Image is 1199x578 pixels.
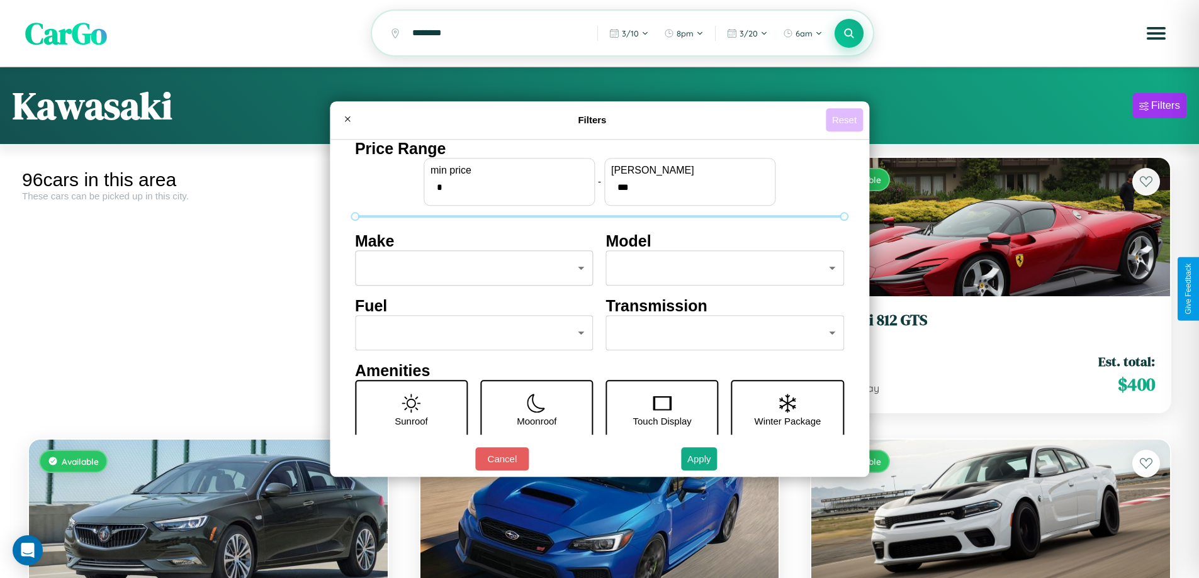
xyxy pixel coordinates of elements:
h4: Price Range [355,140,844,158]
button: Open menu [1139,16,1174,51]
h4: Model [606,232,845,250]
h4: Filters [359,114,826,125]
span: 3 / 10 [622,28,639,38]
div: Filters [1151,99,1180,112]
p: Touch Display [633,413,691,430]
button: 8pm [658,23,710,43]
h4: Make [355,232,594,250]
h1: Kawasaki [13,80,172,131]
div: Give Feedback [1184,264,1193,314]
span: 6am [796,28,813,38]
h4: Fuel [355,297,594,315]
button: Filters [1133,93,1186,118]
label: min price [431,165,588,176]
span: $ 400 [1118,372,1155,397]
p: - [598,173,601,190]
div: 96 cars in this area [22,169,395,191]
div: Open Intercom Messenger [13,535,43,565]
button: Cancel [475,447,529,470]
p: Moonroof [517,413,556,430]
button: Apply [681,447,718,470]
span: CarGo [25,13,107,54]
span: 8pm [677,28,694,38]
p: Sunroof [395,413,428,430]
button: 3/20 [721,23,774,43]
h3: Ferrari 812 GTS [826,311,1155,330]
button: 3/10 [603,23,655,43]
span: Est. total: [1098,352,1155,370]
span: Available [62,456,99,467]
div: These cars can be picked up in this city. [22,191,395,201]
span: 3 / 20 [740,28,758,38]
button: Reset [826,108,863,131]
p: Winter Package [755,413,821,430]
h4: Transmission [606,297,845,315]
label: [PERSON_NAME] [611,165,768,176]
h4: Amenities [355,362,844,380]
a: Ferrari 812 GTS2014 [826,311,1155,342]
button: 6am [777,23,829,43]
